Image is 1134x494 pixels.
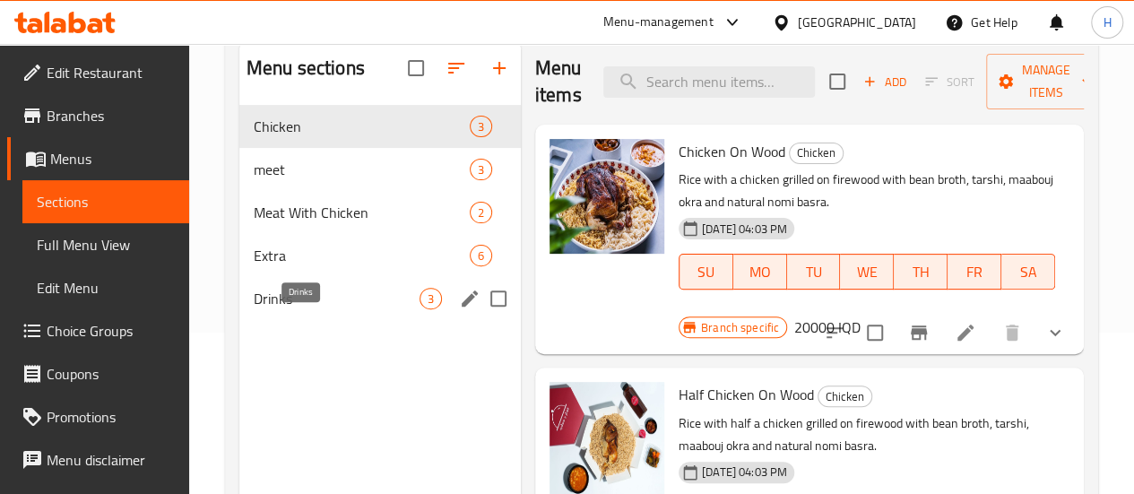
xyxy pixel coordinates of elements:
p: Rice with a chicken grilled on firewood with bean broth, tarshi, maabouj okra and natural nomi ba... [679,169,1055,213]
span: SA [1008,259,1048,285]
span: Select all sections [397,49,435,87]
span: SU [687,259,726,285]
span: Choice Groups [47,320,175,342]
span: Chicken [790,143,843,163]
button: delete [991,311,1034,354]
span: Edit Restaurant [47,62,175,83]
span: WE [847,259,887,285]
span: 3 [471,118,491,135]
span: [DATE] 04:03 PM [695,221,794,238]
a: Edit Restaurant [7,51,189,94]
button: sort-choices [813,311,856,354]
button: SA [1001,254,1055,290]
button: edit [456,285,483,312]
span: MO [740,259,780,285]
span: TU [794,259,834,285]
span: Branch specific [694,319,786,336]
a: Menus [7,137,189,180]
span: Drinks [254,288,420,309]
span: Coupons [47,363,175,385]
span: FR [955,259,994,285]
input: search [603,66,815,98]
div: Chicken [789,143,844,164]
div: Drinks3edit [239,277,521,320]
span: Edit Menu [37,277,175,299]
a: Coupons [7,352,189,395]
span: Full Menu View [37,234,175,256]
span: H [1103,13,1111,32]
span: Sections [37,191,175,212]
nav: Menu sections [239,98,521,327]
div: items [420,288,442,309]
span: Chicken [254,116,470,137]
button: Manage items [986,54,1106,109]
span: 3 [420,290,441,308]
span: 3 [471,161,491,178]
h2: Menu sections [247,55,365,82]
span: Select to update [856,314,894,351]
span: Promotions [47,406,175,428]
span: Half Chicken On Wood [679,381,814,408]
a: Full Menu View [22,223,189,266]
button: Add [856,68,913,96]
span: Sort sections [435,47,478,90]
svg: Show Choices [1044,322,1066,343]
span: Select section [818,63,856,100]
div: Chicken3 [239,105,521,148]
a: Branches [7,94,189,137]
button: Add section [478,47,521,90]
span: meet [254,159,470,180]
span: Select section first [913,68,986,96]
button: MO [733,254,787,290]
button: TH [894,254,948,290]
div: Chicken [818,386,872,407]
button: SU [679,254,733,290]
button: TU [787,254,841,290]
button: Branch-specific-item [897,311,940,354]
p: Rice with half a chicken grilled on firewood with bean broth, tarshi, maabouj okra and natural no... [679,412,1055,457]
span: Extra [254,245,470,266]
button: FR [948,254,1001,290]
div: meet3 [239,148,521,191]
span: Menu disclaimer [47,449,175,471]
img: Chicken On Wood [550,139,664,254]
a: Sections [22,180,189,223]
span: 6 [471,247,491,264]
div: [GEOGRAPHIC_DATA] [798,13,916,32]
a: Choice Groups [7,309,189,352]
div: items [470,202,492,223]
span: Add [861,72,909,92]
div: items [470,116,492,137]
span: [DATE] 04:03 PM [695,464,794,481]
span: Manage items [1000,59,1092,104]
span: TH [901,259,940,285]
div: items [470,245,492,266]
h6: 20000 IQD [794,315,861,340]
span: Chicken [818,386,871,407]
a: Menu disclaimer [7,438,189,481]
button: WE [840,254,894,290]
div: Menu-management [603,12,714,33]
button: show more [1034,311,1077,354]
span: Menus [50,148,175,169]
a: Edit Menu [22,266,189,309]
span: Add item [856,68,913,96]
a: Promotions [7,395,189,438]
div: Extra6 [239,234,521,277]
span: Chicken On Wood [679,138,785,165]
span: Meat With Chicken [254,202,470,223]
div: items [470,159,492,180]
span: 2 [471,204,491,221]
div: Meat With Chicken2 [239,191,521,234]
a: Edit menu item [955,322,976,343]
h2: Menu items [535,55,582,108]
span: Branches [47,105,175,126]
